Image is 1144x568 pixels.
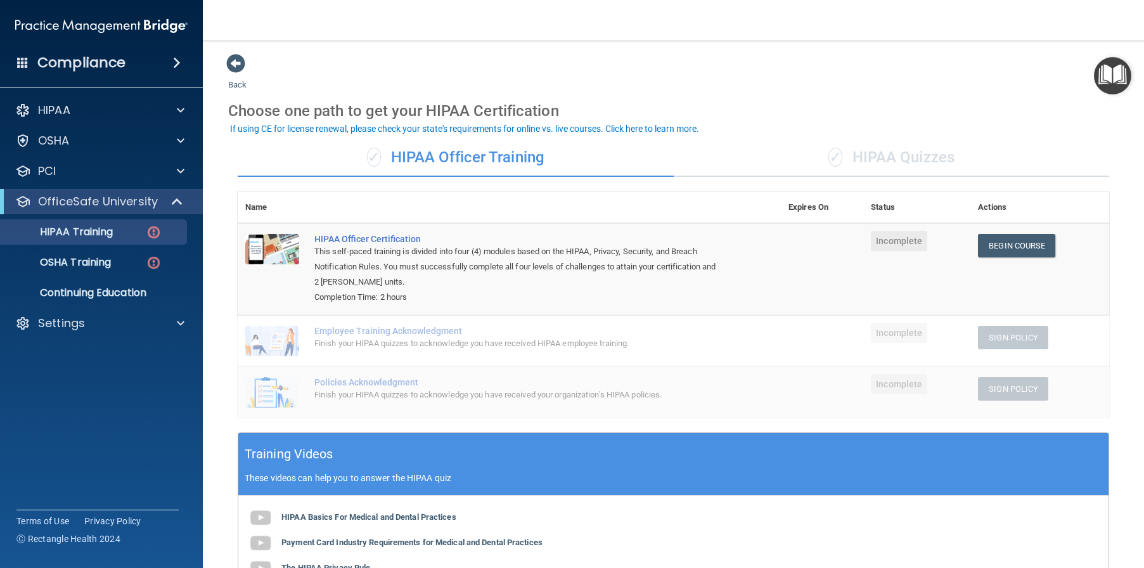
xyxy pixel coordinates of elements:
button: Sign Policy [978,377,1048,401]
a: HIPAA Officer Certification [314,234,717,244]
p: Settings [38,316,85,331]
div: Employee Training Acknowledgment [314,326,717,336]
div: Finish your HIPAA quizzes to acknowledge you have received HIPAA employee training. [314,336,717,351]
p: Continuing Education [8,287,181,299]
a: HIPAA [15,103,184,118]
span: ✓ [367,148,381,167]
th: Actions [970,192,1109,223]
span: ✓ [828,148,842,167]
th: Expires On [781,192,863,223]
div: Completion Time: 2 hours [314,290,717,305]
a: OSHA [15,133,184,148]
p: OSHA [38,133,70,148]
button: If using CE for license renewal, please check your state's requirements for online vs. live cours... [228,122,701,135]
p: OSHA Training [8,256,111,269]
div: Choose one path to get your HIPAA Certification [228,93,1119,129]
h4: Compliance [37,54,125,72]
button: Sign Policy [978,326,1048,349]
a: PCI [15,164,184,179]
img: gray_youtube_icon.38fcd6cc.png [248,505,273,531]
button: Open Resource Center [1094,57,1131,94]
span: Ⓒ Rectangle Health 2024 [16,532,120,545]
a: Begin Course [978,234,1055,257]
a: Back [228,65,247,89]
p: PCI [38,164,56,179]
div: This self-paced training is divided into four (4) modules based on the HIPAA, Privacy, Security, ... [314,244,717,290]
p: HIPAA [38,103,70,118]
div: If using CE for license renewal, please check your state's requirements for online vs. live cours... [230,124,699,133]
div: Policies Acknowledgment [314,377,717,387]
a: OfficeSafe University [15,194,184,209]
div: Finish your HIPAA quizzes to acknowledge you have received your organization’s HIPAA policies. [314,387,717,403]
img: PMB logo [15,13,188,39]
img: danger-circle.6113f641.png [146,224,162,240]
span: Incomplete [871,374,927,394]
h5: Training Videos [245,443,333,465]
a: Privacy Policy [84,515,141,527]
th: Status [863,192,970,223]
div: HIPAA Quizzes [674,139,1110,177]
img: danger-circle.6113f641.png [146,255,162,271]
p: OfficeSafe University [38,194,158,209]
a: Terms of Use [16,515,69,527]
b: HIPAA Basics For Medical and Dental Practices [281,512,456,522]
a: Settings [15,316,184,331]
span: Incomplete [871,323,927,343]
div: HIPAA Officer Training [238,139,674,177]
iframe: Drift Widget Chat Controller [925,478,1129,529]
span: Incomplete [871,231,927,251]
b: Payment Card Industry Requirements for Medical and Dental Practices [281,538,543,547]
img: gray_youtube_icon.38fcd6cc.png [248,531,273,556]
p: These videos can help you to answer the HIPAA quiz [245,473,1102,483]
th: Name [238,192,307,223]
p: HIPAA Training [8,226,113,238]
